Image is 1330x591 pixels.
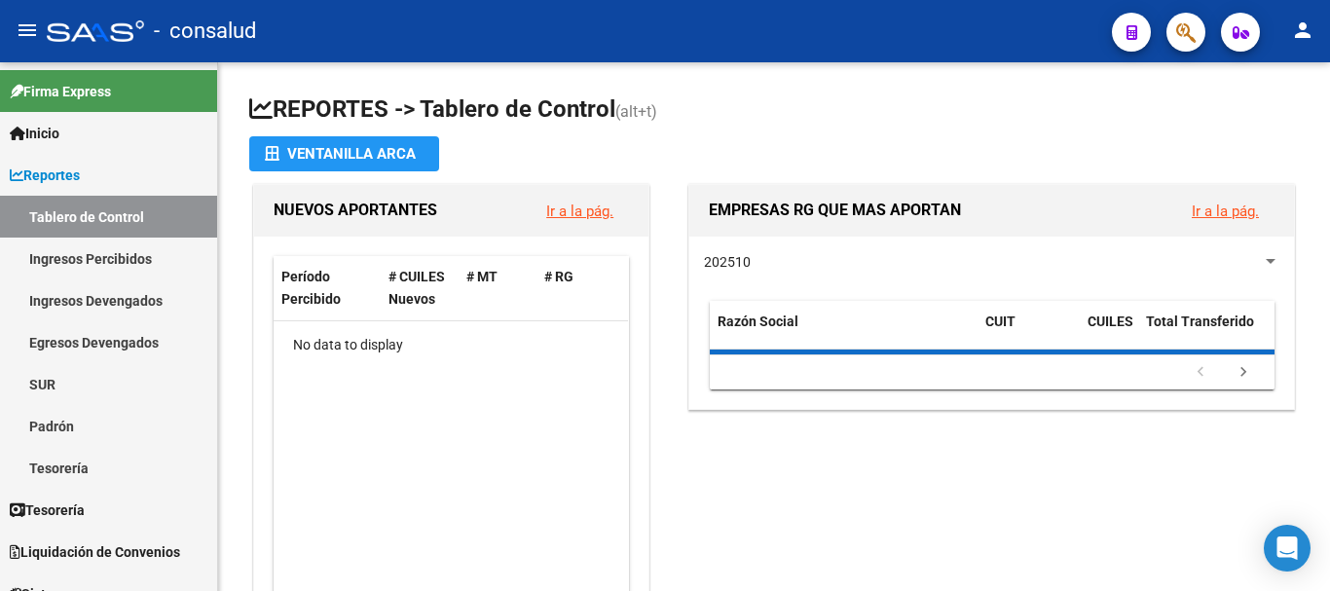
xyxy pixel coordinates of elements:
datatable-header-cell: CUIT [978,301,1080,365]
span: 202510 [704,254,751,270]
mat-icon: person [1291,18,1314,42]
a: go to next page [1225,362,1262,384]
span: # RG [544,269,573,284]
span: Reportes [10,165,80,186]
span: Tesorería [10,499,85,521]
datatable-header-cell: # MT [459,256,536,320]
span: Liquidación de Convenios [10,541,180,563]
mat-icon: menu [16,18,39,42]
datatable-header-cell: # RG [536,256,614,320]
span: Total Transferido [1146,314,1254,329]
span: Período Percibido [281,269,341,307]
datatable-header-cell: CUILES [1080,301,1138,365]
a: Ir a la pág. [1192,203,1259,220]
a: go to previous page [1182,362,1219,384]
button: Ventanilla ARCA [249,136,439,171]
datatable-header-cell: # CUILES Nuevos [381,256,459,320]
datatable-header-cell: Período Percibido [274,256,381,320]
datatable-header-cell: Razón Social [710,301,978,365]
span: # CUILES Nuevos [388,269,445,307]
span: CUILES [1088,314,1133,329]
span: Firma Express [10,81,111,102]
span: (alt+t) [615,102,657,121]
datatable-header-cell: Total Transferido [1138,301,1275,365]
span: CUIT [985,314,1016,329]
a: Ir a la pág. [546,203,613,220]
span: EMPRESAS RG QUE MAS APORTAN [709,201,961,219]
button: Ir a la pág. [1176,193,1275,229]
span: # MT [466,269,498,284]
h1: REPORTES -> Tablero de Control [249,93,1299,128]
div: Open Intercom Messenger [1264,525,1311,572]
button: Ir a la pág. [531,193,629,229]
span: Razón Social [718,314,798,329]
div: Ventanilla ARCA [265,136,424,171]
span: NUEVOS APORTANTES [274,201,437,219]
span: Inicio [10,123,59,144]
div: No data to display [274,321,628,370]
span: - consalud [154,10,256,53]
